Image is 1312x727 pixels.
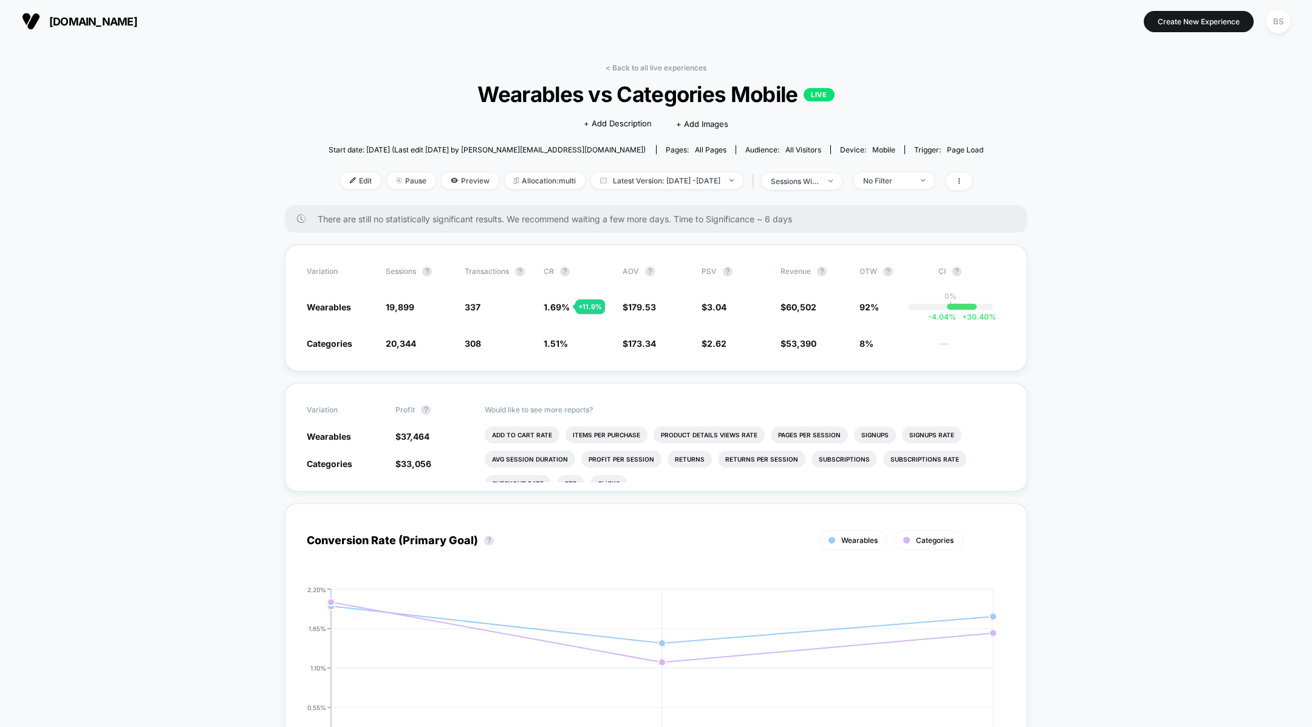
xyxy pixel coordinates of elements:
[318,214,1003,224] span: There are still no statistically significant results. We recommend waiting a few more days . Time...
[962,312,967,321] span: +
[544,302,570,312] span: 1.69 %
[723,267,733,276] button: ?
[623,338,656,349] span: $
[749,172,762,190] span: |
[781,267,811,276] span: Revenue
[817,267,827,276] button: ?
[401,459,431,469] span: 33,056
[771,426,848,443] li: Pages Per Session
[600,177,607,183] img: calendar
[695,145,726,154] span: all pages
[771,177,819,186] div: sessions with impression
[745,145,821,154] div: Audience:
[811,451,877,468] li: Subscriptions
[307,585,326,593] tspan: 2.20%
[804,88,834,101] p: LIVE
[785,145,821,154] span: All Visitors
[938,340,1005,349] span: ---
[485,475,551,492] li: Checkout Rate
[386,338,416,349] span: 20,344
[49,15,137,28] span: [DOMAIN_NAME]
[544,267,554,276] span: CR
[307,338,352,349] span: Categories
[307,405,374,415] span: Variation
[829,180,833,182] img: end
[729,179,734,182] img: end
[668,451,712,468] li: Returns
[565,426,647,443] li: Items Per Purchase
[1144,11,1254,32] button: Create New Experience
[442,172,499,189] span: Preview
[361,81,951,107] span: Wearables vs Categories Mobile
[307,267,374,276] span: Variation
[395,405,415,414] span: Profit
[786,302,816,312] span: 60,502
[386,267,416,276] span: Sessions
[485,426,559,443] li: Add To Cart Rate
[560,267,570,276] button: ?
[557,475,584,492] li: Ctr
[938,267,1005,276] span: CI
[707,338,726,349] span: 2.62
[916,536,954,545] span: Categories
[515,267,525,276] button: ?
[623,302,656,312] span: $
[485,405,1006,414] p: Would like to see more reports?
[544,338,568,349] span: 1.51 %
[863,176,912,185] div: No Filter
[307,431,351,442] span: Wearables
[581,451,661,468] li: Profit Per Session
[395,459,431,469] span: $
[781,338,816,349] span: $
[841,536,878,545] span: Wearables
[830,145,904,154] span: Device:
[702,267,717,276] span: PSV
[947,145,983,154] span: Page Load
[484,536,494,545] button: ?
[465,267,509,276] span: Transactions
[18,12,141,31] button: [DOMAIN_NAME]
[341,172,381,189] span: Edit
[707,302,726,312] span: 3.04
[309,624,326,632] tspan: 1.65%
[623,267,639,276] span: AOV
[1266,10,1290,33] div: BS
[396,177,402,183] img: end
[575,299,605,314] div: + 11.9 %
[307,703,326,711] tspan: 0.55%
[505,172,585,189] span: Allocation: multi
[676,119,728,129] span: + Add Images
[654,426,765,443] li: Product Details Views Rate
[590,475,627,492] li: Clicks
[781,302,816,312] span: $
[702,338,726,349] span: $
[395,431,429,442] span: $
[1263,9,1294,34] button: BS
[591,172,743,189] span: Latest Version: [DATE] - [DATE]
[859,302,879,312] span: 92%
[485,451,575,468] li: Avg Session Duration
[307,302,351,312] span: Wearables
[718,451,805,468] li: Returns Per Session
[859,338,873,349] span: 8%
[945,292,957,301] p: 0%
[872,145,895,154] span: mobile
[666,145,726,154] div: Pages:
[606,63,706,72] a: < Back to all live experiences
[514,177,519,184] img: rebalance
[883,451,966,468] li: Subscriptions Rate
[883,267,893,276] button: ?
[465,338,481,349] span: 308
[421,405,431,415] button: ?
[921,179,925,182] img: end
[952,267,962,276] button: ?
[859,267,926,276] span: OTW
[401,431,429,442] span: 37,464
[465,302,480,312] span: 337
[902,426,962,443] li: Signups Rate
[350,177,356,183] img: edit
[645,267,655,276] button: ?
[702,302,726,312] span: $
[628,338,656,349] span: 173.34
[386,302,414,312] span: 19,899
